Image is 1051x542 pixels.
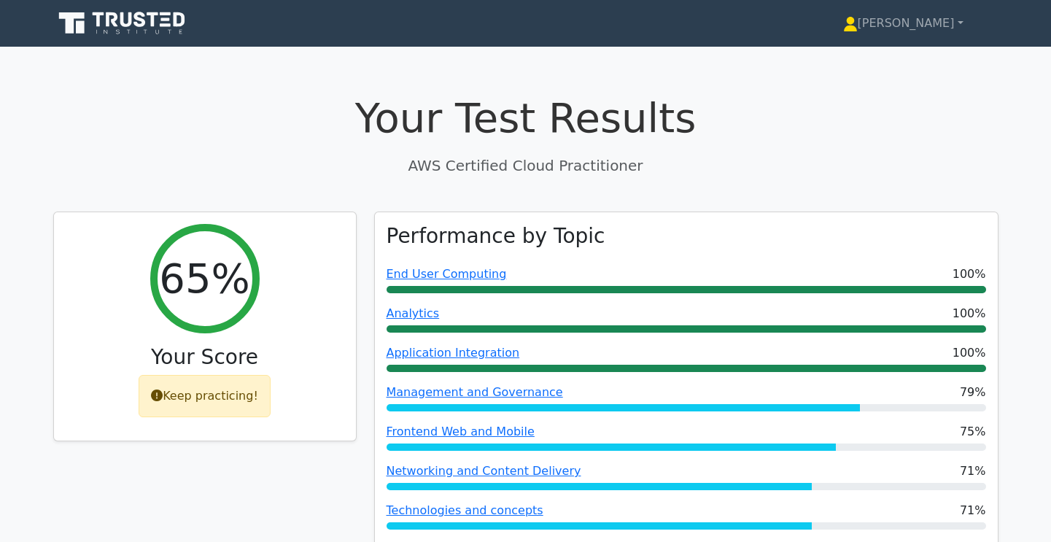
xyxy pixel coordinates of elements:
a: End User Computing [387,267,507,281]
span: 100% [953,266,986,283]
div: Keep practicing! [139,375,271,417]
a: [PERSON_NAME] [808,9,998,38]
a: Analytics [387,306,440,320]
a: Networking and Content Delivery [387,464,581,478]
span: 100% [953,305,986,322]
p: AWS Certified Cloud Practitioner [53,155,998,177]
h1: Your Test Results [53,93,998,142]
span: 71% [960,502,986,519]
a: Management and Governance [387,385,563,399]
span: 100% [953,344,986,362]
a: Technologies and concepts [387,503,543,517]
h3: Performance by Topic [387,224,605,249]
span: 75% [960,423,986,441]
a: Application Integration [387,346,520,360]
span: 79% [960,384,986,401]
span: 71% [960,462,986,480]
a: Frontend Web and Mobile [387,425,535,438]
h2: 65% [159,254,249,303]
h3: Your Score [66,345,344,370]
